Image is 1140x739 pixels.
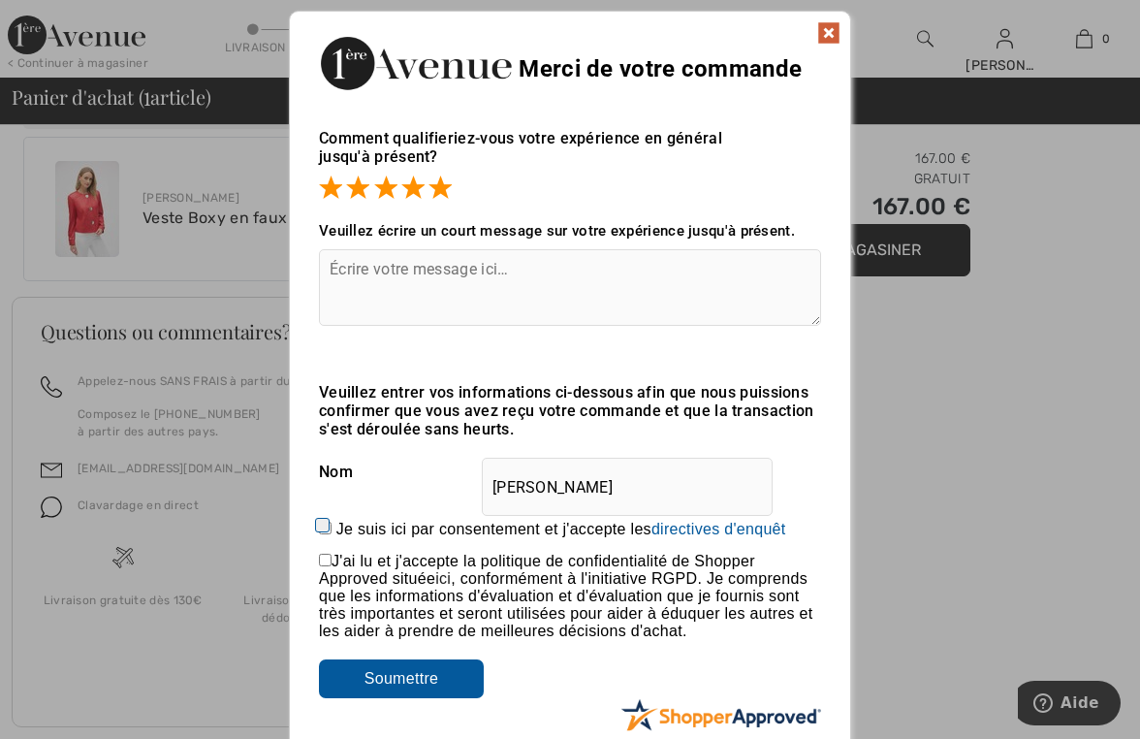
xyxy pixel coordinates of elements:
[319,31,513,96] img: Merci de votre commande
[336,521,786,538] label: Je suis ici par consentement et j'accepte les
[319,222,821,240] div: Veuillez écrire un court message sur votre expérience jusqu'à présent.
[817,21,840,45] img: x
[319,553,813,639] span: J'ai lu et j'accepte la politique de confidentialité de Shopper Approved située , conformément à ...
[319,448,821,497] div: Nom
[319,110,821,203] div: Comment qualifieriez-vous votre expérience en général jusqu'à présent?
[651,521,786,537] a: directives d'enquêt
[319,659,484,698] input: Soumettre
[319,383,821,438] div: Veuillez entrer vos informations ci-dessous afin que nous puissions confirmer que vous avez reçu ...
[43,14,81,31] span: Aide
[519,55,802,82] span: Merci de votre commande
[435,570,451,587] a: ici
